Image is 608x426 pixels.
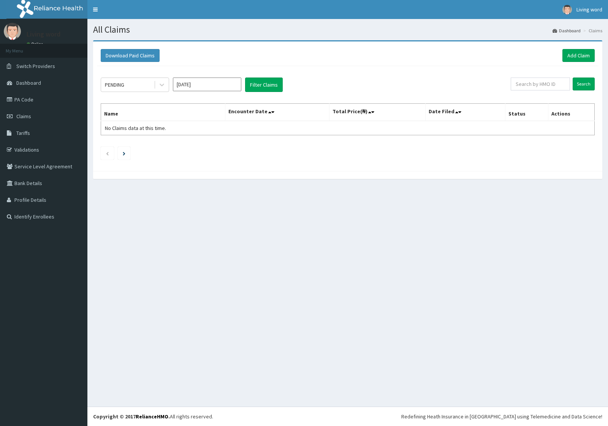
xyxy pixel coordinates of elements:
[562,5,572,14] img: User Image
[16,79,41,86] span: Dashboard
[562,49,595,62] a: Add Claim
[573,78,595,90] input: Search
[173,78,241,91] input: Select Month and Year
[16,130,30,136] span: Tariffs
[401,413,602,420] div: Redefining Heath Insurance in [GEOGRAPHIC_DATA] using Telemedicine and Data Science!
[27,41,45,47] a: Online
[329,104,425,121] th: Total Price(₦)
[16,63,55,70] span: Switch Providers
[581,27,602,34] li: Claims
[16,113,31,120] span: Claims
[93,25,602,35] h1: All Claims
[225,104,329,121] th: Encounter Date
[426,104,505,121] th: Date Filed
[123,150,125,157] a: Next page
[576,6,602,13] span: Living word
[106,150,109,157] a: Previous page
[93,413,170,420] strong: Copyright © 2017 .
[553,27,581,34] a: Dashboard
[136,413,168,420] a: RelianceHMO
[4,23,21,40] img: User Image
[105,125,166,131] span: No Claims data at this time.
[105,81,124,89] div: PENDING
[245,78,283,92] button: Filter Claims
[101,104,225,121] th: Name
[101,49,160,62] button: Download Paid Claims
[87,407,608,426] footer: All rights reserved.
[548,104,594,121] th: Actions
[505,104,548,121] th: Status
[27,31,60,38] p: Living word
[511,78,570,90] input: Search by HMO ID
